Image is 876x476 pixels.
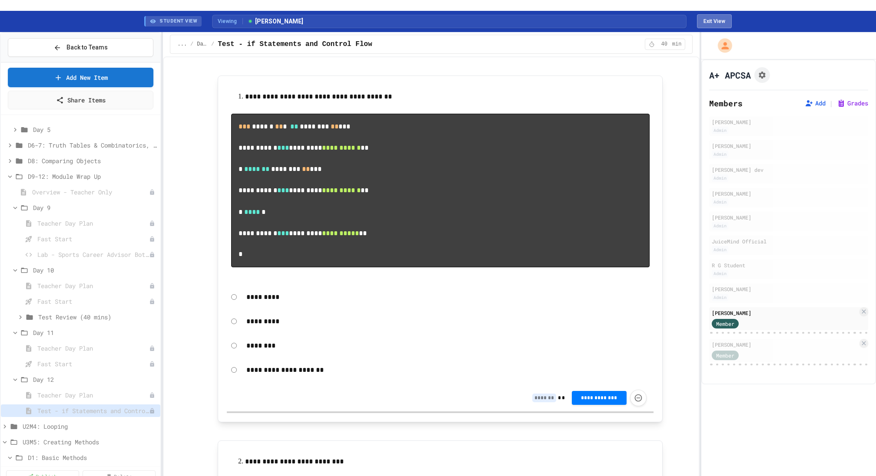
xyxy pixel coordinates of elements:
span: Teacher Day Plan [37,344,149,353]
div: [PERSON_NAME] [712,341,858,348]
span: min [672,41,682,48]
span: D1: Basic Methods [28,453,157,462]
span: D6-7: Truth Tables & Combinatorics, DeMorgan's Law [28,141,157,150]
span: / [190,41,193,48]
span: Overview - Teacher Only [32,187,149,197]
button: Assignment Settings [754,67,770,83]
a: Share Items [8,91,153,109]
div: Unpublished [149,283,155,289]
div: [PERSON_NAME] [712,309,858,317]
div: Unpublished [149,236,155,242]
div: Admin [712,198,728,206]
div: Unpublished [149,252,155,258]
span: Member [716,351,734,359]
div: Admin [712,222,728,230]
span: Teacher Day Plan [37,281,149,290]
span: Day 11 [33,328,157,337]
div: [PERSON_NAME] [712,142,866,150]
div: [PERSON_NAME] dev [712,166,866,174]
span: Day 9 [33,203,157,212]
span: Viewing [218,17,243,25]
span: Test - if Statements and Control Flow [218,39,372,49]
button: Grades [837,99,868,108]
div: Unpublished [149,220,155,227]
span: Test Review (40 mins) [38,312,157,322]
span: U2M4: Looping [23,422,157,431]
span: / [211,41,214,48]
div: Admin [712,294,728,301]
button: Back to Teams [8,38,153,57]
div: My Account [710,36,734,55]
span: STUDENT VIEW [159,18,197,25]
div: [PERSON_NAME] [712,190,866,197]
span: Day 12 [33,375,157,384]
span: Day 12 [197,41,208,48]
span: | [829,98,833,108]
div: [PERSON_NAME] [712,213,866,221]
span: 40 [657,41,671,48]
span: Back to Teams [66,43,108,52]
span: Fast Start [37,297,149,306]
div: Unpublished [149,392,155,398]
div: Unpublished [149,299,155,305]
button: Exit student view [697,14,732,28]
span: Day 10 [33,266,157,275]
span: ... [177,41,187,48]
span: Test - if Statements and Control Flow [37,406,149,415]
div: Unpublished [149,361,155,367]
span: Fast Start [37,359,149,368]
span: D8: Comparing Objects [28,156,157,165]
span: Member [716,320,734,328]
div: Admin [712,174,728,182]
span: Lab - Sports Career Advisor Bot Lab Assignment [37,250,149,259]
div: Unpublished [149,408,155,414]
span: Fast Start [37,234,149,243]
h2: Members [709,97,743,109]
div: R G Student [712,261,866,269]
span: Teacher Day Plan [37,219,149,228]
div: [PERSON_NAME] [712,285,866,293]
span: [PERSON_NAME] [247,17,303,26]
div: Unpublished [149,189,155,195]
h1: A+ APCSA [709,69,751,81]
button: Add [805,99,826,108]
span: D9-12: Module Wrap Up [28,172,157,181]
div: Admin [712,270,728,277]
span: U3M5: Creating Methods [23,437,157,446]
div: JuiceMind Official [712,237,866,245]
button: Force resubmission of student's answer (Admin only) [630,390,647,406]
span: Teacher Day Plan [37,391,149,400]
a: Add New Item [8,68,153,87]
div: Admin [712,127,728,134]
div: Admin [712,246,728,253]
div: [PERSON_NAME] [712,118,866,126]
div: Admin [712,151,728,158]
div: Unpublished [149,345,155,351]
span: Day 5 [33,125,157,134]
